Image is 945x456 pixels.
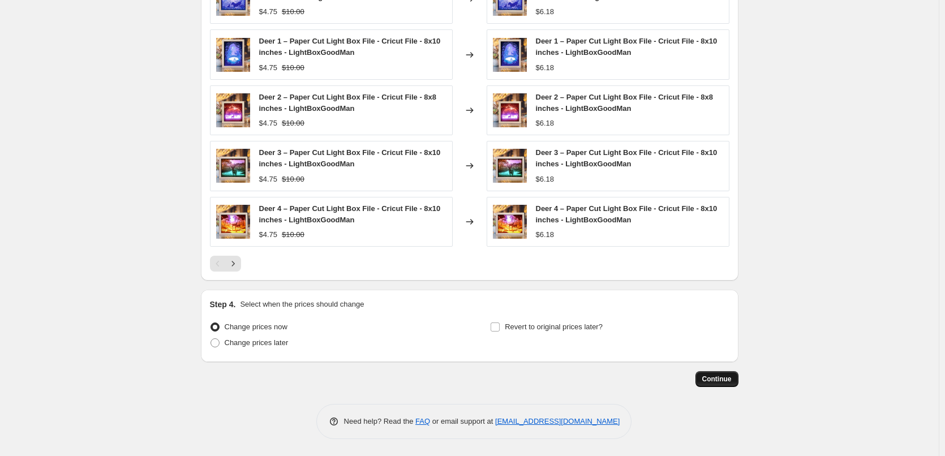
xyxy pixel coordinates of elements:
[415,417,430,425] a: FAQ
[225,338,289,347] span: Change prices later
[536,37,718,57] span: Deer 1 – Paper Cut Light Box File - Cricut File - 8x10 inches - LightBoxGoodMan
[536,148,718,168] span: Deer 3 – Paper Cut Light Box File - Cricut File - 8x10 inches - LightBoxGoodMan
[695,371,738,387] button: Continue
[536,204,718,224] span: Deer 4 – Paper Cut Light Box File - Cricut File - 8x10 inches - LightBoxGoodMan
[259,118,278,129] div: $4.75
[493,149,527,183] img: deer-3-paper-cut-light-box-file-cricut-file-8x10-inches-lightboxgoodman-lightboxgoodman-1_80x.jpg
[493,205,527,239] img: deer-4-paper-cut-light-box-file-cricut-file-8x10-inches-lightboxgoodman-lightboxgoodman-1_80x.jpg
[493,93,527,127] img: deer-2-paper-cut-light-box-file-cricut-file-8x8-inches-lightboxgoodman-lightboxgoodman-1_80x.jpg
[282,174,304,185] strike: $10.00
[259,174,278,185] div: $4.75
[216,93,250,127] img: deer-2-paper-cut-light-box-file-cricut-file-8x8-inches-lightboxgoodman-lightboxgoodman-1_80x.jpg
[259,6,278,18] div: $4.75
[536,174,555,185] div: $6.18
[210,256,241,272] nav: Pagination
[259,229,278,240] div: $4.75
[282,62,304,74] strike: $10.00
[536,62,555,74] div: $6.18
[240,299,364,310] p: Select when the prices should change
[495,417,620,425] a: [EMAIL_ADDRESS][DOMAIN_NAME]
[282,229,304,240] strike: $10.00
[259,62,278,74] div: $4.75
[216,38,250,72] img: deer-1-paper-cut-light-box-file-cricut-file-8x10-inches-lightboxgoodman-lightboxgoodman-1_80x.jpg
[344,417,416,425] span: Need help? Read the
[536,93,714,113] span: Deer 2 – Paper Cut Light Box File - Cricut File - 8x8 inches - LightBoxGoodMan
[702,375,732,384] span: Continue
[536,229,555,240] div: $6.18
[259,37,441,57] span: Deer 1 – Paper Cut Light Box File - Cricut File - 8x10 inches - LightBoxGoodMan
[493,38,527,72] img: deer-1-paper-cut-light-box-file-cricut-file-8x10-inches-lightboxgoodman-lightboxgoodman-1_80x.jpg
[259,93,437,113] span: Deer 2 – Paper Cut Light Box File - Cricut File - 8x8 inches - LightBoxGoodMan
[216,149,250,183] img: deer-3-paper-cut-light-box-file-cricut-file-8x10-inches-lightboxgoodman-lightboxgoodman-1_80x.jpg
[259,204,441,224] span: Deer 4 – Paper Cut Light Box File - Cricut File - 8x10 inches - LightBoxGoodMan
[505,322,603,331] span: Revert to original prices later?
[225,256,241,272] button: Next
[430,417,495,425] span: or email support at
[536,6,555,18] div: $6.18
[282,6,304,18] strike: $10.00
[259,148,441,168] span: Deer 3 – Paper Cut Light Box File - Cricut File - 8x10 inches - LightBoxGoodMan
[210,299,236,310] h2: Step 4.
[536,118,555,129] div: $6.18
[225,322,287,331] span: Change prices now
[282,118,304,129] strike: $10.00
[216,205,250,239] img: deer-4-paper-cut-light-box-file-cricut-file-8x10-inches-lightboxgoodman-lightboxgoodman-1_80x.jpg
